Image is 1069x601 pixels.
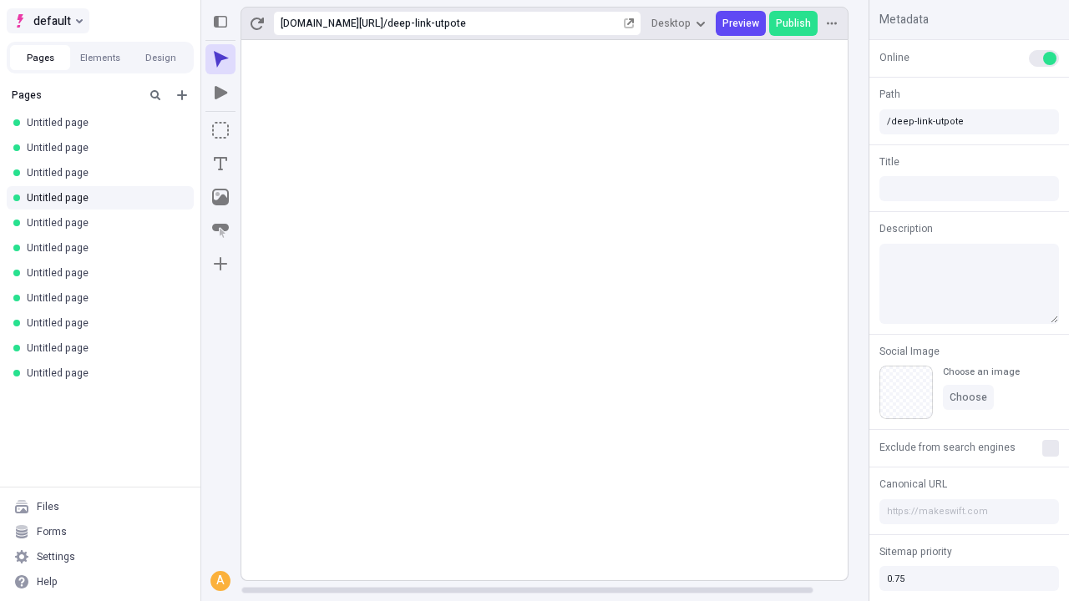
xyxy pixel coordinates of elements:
button: Select site [7,8,89,33]
span: Publish [776,17,811,30]
div: [URL][DOMAIN_NAME] [281,17,383,30]
span: Sitemap priority [879,544,952,559]
span: Exclude from search engines [879,440,1016,455]
span: Description [879,221,933,236]
div: Forms [37,525,67,538]
span: Title [879,154,899,169]
button: Elements [70,45,130,70]
button: Design [130,45,190,70]
div: Untitled page [27,291,180,305]
div: Untitled page [27,141,180,154]
span: Choose [950,391,987,404]
div: Untitled page [27,316,180,330]
button: Add new [172,85,192,105]
button: Button [205,215,236,245]
div: Untitled page [27,241,180,255]
div: Pages [12,88,139,102]
div: Untitled page [27,116,180,129]
button: Preview [716,11,766,36]
span: Social Image [879,344,940,359]
button: Desktop [645,11,712,36]
button: Image [205,182,236,212]
div: Untitled page [27,341,180,355]
button: Text [205,149,236,179]
div: Untitled page [27,266,180,280]
span: default [33,11,71,31]
div: / [383,17,388,30]
span: Path [879,87,900,102]
div: Help [37,575,58,588]
div: Untitled page [27,166,180,179]
div: Choose an image [943,366,1020,378]
div: Settings [37,550,75,563]
button: Publish [769,11,818,36]
button: Box [205,115,236,145]
div: Untitled page [27,191,180,205]
span: Online [879,50,909,65]
div: Untitled page [27,366,180,380]
button: Pages [10,45,70,70]
div: deep-link-utpote [388,17,621,30]
span: Preview [722,17,759,30]
button: Choose [943,385,994,410]
div: Untitled page [27,216,180,230]
div: A [212,573,229,589]
div: Files [37,500,59,513]
input: https://makeswift.com [879,499,1059,524]
span: Canonical URL [879,477,947,492]
span: Desktop [651,17,691,30]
